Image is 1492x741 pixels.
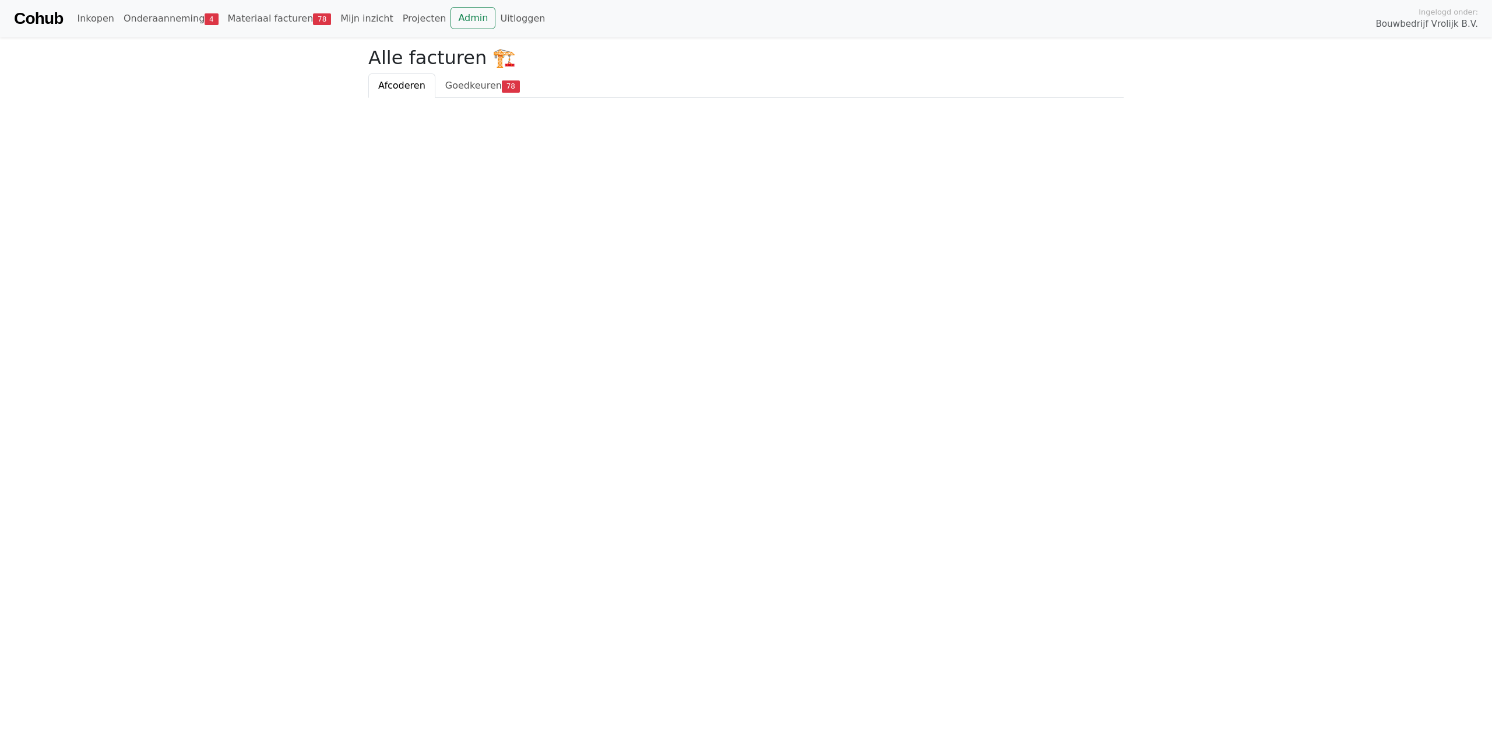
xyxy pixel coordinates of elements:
[398,7,451,30] a: Projecten
[1375,17,1478,31] span: Bouwbedrijf Vrolijk B.V.
[435,73,530,98] a: Goedkeuren78
[313,13,331,25] span: 78
[72,7,118,30] a: Inkopen
[445,80,502,91] span: Goedkeuren
[14,5,63,33] a: Cohub
[378,80,425,91] span: Afcoderen
[1419,6,1478,17] span: Ingelogd onder:
[451,7,495,29] a: Admin
[336,7,398,30] a: Mijn inzicht
[368,73,435,98] a: Afcoderen
[223,7,336,30] a: Materiaal facturen78
[368,47,1124,69] h2: Alle facturen 🏗️
[205,13,218,25] span: 4
[502,80,520,92] span: 78
[119,7,223,30] a: Onderaanneming4
[495,7,550,30] a: Uitloggen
